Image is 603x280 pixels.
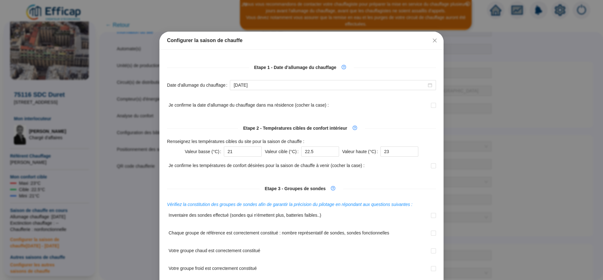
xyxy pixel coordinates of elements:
label: Valeur cible (°C) [265,146,301,157]
span: Vérifiez la constitution des groupes de sondes afin de garantir la précision du pilotage en répon... [167,202,413,207]
strong: Etape 1 - Date d’allumage du chauffage [254,65,337,70]
span: close [432,38,437,43]
span: Je confirme la date d'allumage du chauffage dans ma résidence (cocher la case) : [169,102,329,116]
input: Valeur haute (°C) [380,146,418,157]
strong: Etape 2 - Températures cibles de confort intérieur [243,126,347,131]
span: Votre groupe chaud est correctement constitué [169,247,260,262]
span: Renseignez les températures cibles du site pour la saison de chauffe : [167,139,304,144]
input: Valeur basse (°C) [224,146,262,157]
label: Valeur haute (°C) [342,146,380,157]
span: question-circle [342,65,346,69]
input: Date d'allumage du chauffage [234,82,427,89]
button: Close [430,35,440,46]
span: question-circle [353,126,357,130]
span: Inventaire des sondes effectué (sondes qui n'émettent plus, batteries faibles..) [169,212,321,227]
label: Valeur basse (°C) [185,146,224,157]
span: Je confirme les températures de confort désirées pour la saison de chauffe à venir (cocher la cas... [169,162,365,177]
span: Fermer [430,38,440,43]
label: Date d'allumage du chauffage [167,80,230,90]
span: question-circle [331,186,335,190]
input: Valeur cible (°C) [301,146,339,157]
strong: Etape 3 - Groupes de sondes [265,186,326,191]
div: Configurer la saison de chauffe [167,37,436,44]
span: Chaque groupe de référence est correctement constitué : nombre représentatif de sondes, sondes fo... [169,230,389,244]
span: Votre groupe froid est correctement constitué [169,265,257,280]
